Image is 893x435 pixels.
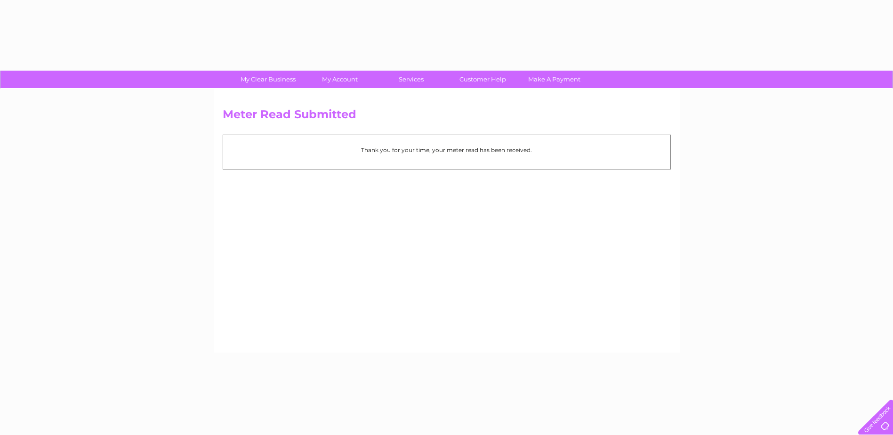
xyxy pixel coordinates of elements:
[444,71,522,88] a: Customer Help
[223,108,671,126] h2: Meter Read Submitted
[228,145,666,154] p: Thank you for your time, your meter read has been received.
[372,71,450,88] a: Services
[515,71,593,88] a: Make A Payment
[229,71,307,88] a: My Clear Business
[301,71,378,88] a: My Account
